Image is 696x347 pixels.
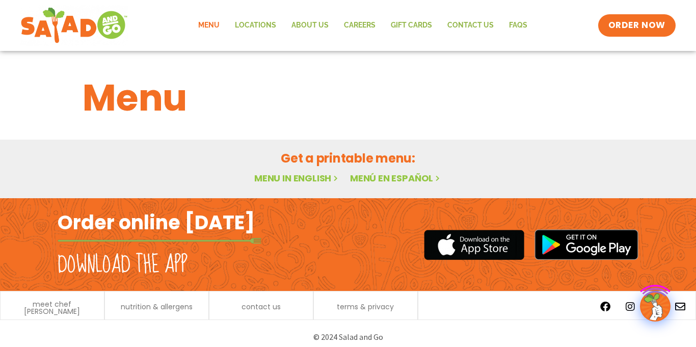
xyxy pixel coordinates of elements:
[336,14,383,37] a: Careers
[121,303,193,310] a: nutrition & allergens
[191,14,535,37] nav: Menu
[58,210,255,235] h2: Order online [DATE]
[608,19,665,32] span: ORDER NOW
[350,172,442,184] a: Menú en español
[383,14,440,37] a: GIFT CARDS
[191,14,227,37] a: Menu
[83,149,613,167] h2: Get a printable menu:
[284,14,336,37] a: About Us
[598,14,676,37] a: ORDER NOW
[242,303,281,310] a: contact us
[83,70,613,125] h1: Menu
[227,14,284,37] a: Locations
[58,251,188,279] h2: Download the app
[20,5,128,46] img: new-SAG-logo-768×292
[534,229,638,260] img: google_play
[58,238,261,244] img: fork
[6,301,99,315] a: meet chef [PERSON_NAME]
[337,303,394,310] a: terms & privacy
[501,14,535,37] a: FAQs
[63,330,633,344] p: © 2024 Salad and Go
[424,228,524,261] img: appstore
[440,14,501,37] a: Contact Us
[254,172,340,184] a: Menu in English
